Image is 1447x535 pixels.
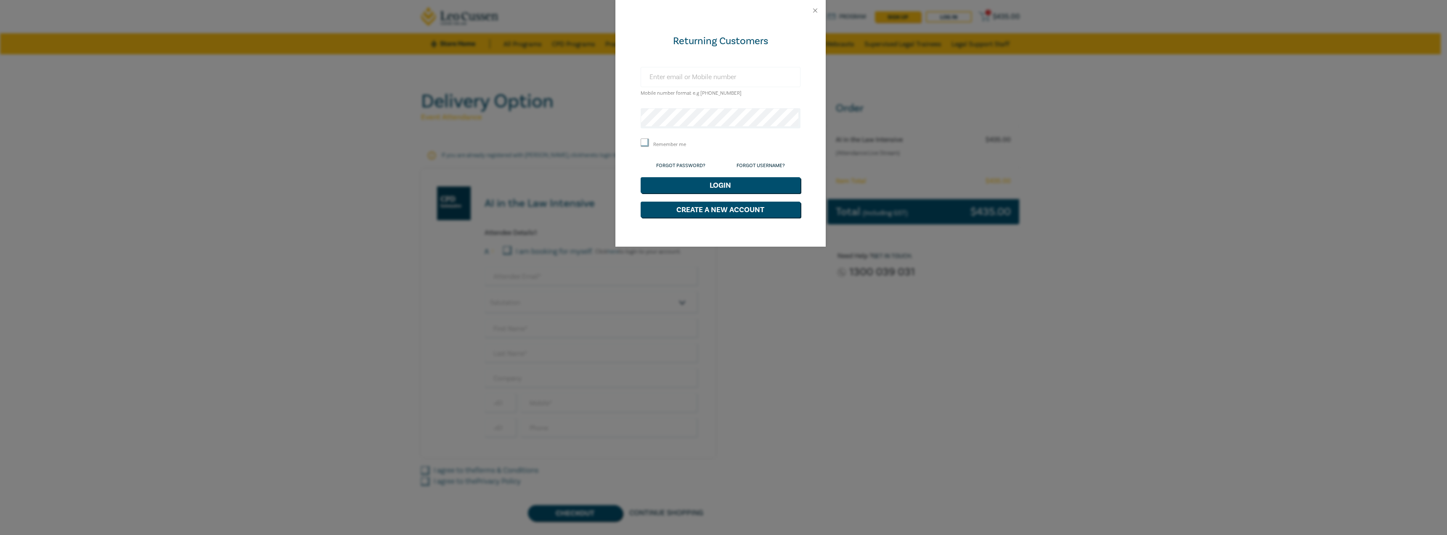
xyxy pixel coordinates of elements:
[811,7,819,14] button: Close
[641,202,800,218] button: Create a New Account
[656,162,705,169] a: Forgot Password?
[653,141,686,148] label: Remember me
[641,35,800,48] div: Returning Customers
[737,162,785,169] a: Forgot Username?
[641,177,800,193] button: Login
[641,90,742,96] small: Mobile number format e.g [PHONE_NUMBER]
[641,67,800,87] input: Enter email or Mobile number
